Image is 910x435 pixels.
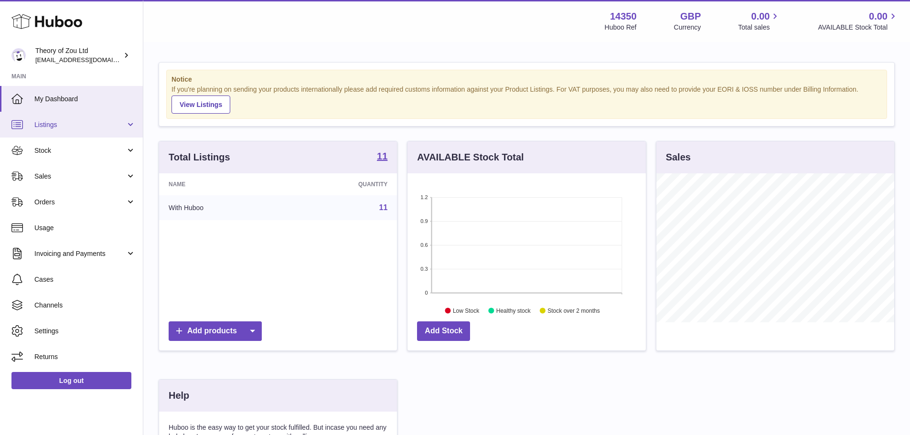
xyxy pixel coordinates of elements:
div: Theory of Zou Ltd [35,46,121,64]
h3: Total Listings [169,151,230,164]
span: Listings [34,120,126,129]
span: Usage [34,223,136,233]
th: Name [159,173,285,195]
th: Quantity [285,173,397,195]
span: Invoicing and Payments [34,249,126,258]
div: Currency [674,23,701,32]
text: 1.2 [421,194,428,200]
span: Cases [34,275,136,284]
a: 0.00 Total sales [738,10,781,32]
span: Returns [34,352,136,361]
span: Orders [34,198,126,207]
text: Stock over 2 months [548,307,600,314]
a: Add Stock [417,321,470,341]
strong: 14350 [610,10,637,23]
span: [EMAIL_ADDRESS][DOMAIN_NAME] [35,56,140,64]
span: Channels [34,301,136,310]
img: internalAdmin-14350@internal.huboo.com [11,48,26,63]
a: Log out [11,372,131,389]
a: 11 [377,151,387,163]
span: Stock [34,146,126,155]
a: 11 [379,203,388,212]
text: 0 [425,290,428,296]
text: 0.9 [421,218,428,224]
strong: 11 [377,151,387,161]
text: Low Stock [453,307,480,314]
h3: Sales [666,151,691,164]
span: Sales [34,172,126,181]
span: 0.00 [751,10,770,23]
div: If you're planning on sending your products internationally please add required customs informati... [171,85,882,114]
span: 0.00 [869,10,888,23]
text: 0.3 [421,266,428,272]
a: View Listings [171,95,230,114]
strong: Notice [171,75,882,84]
div: Huboo Ref [605,23,637,32]
text: 0.6 [421,242,428,248]
text: Healthy stock [496,307,531,314]
h3: AVAILABLE Stock Total [417,151,524,164]
a: 0.00 AVAILABLE Stock Total [818,10,899,32]
h3: Help [169,389,189,402]
span: Settings [34,327,136,336]
td: With Huboo [159,195,285,220]
a: Add products [169,321,262,341]
span: Total sales [738,23,781,32]
strong: GBP [680,10,701,23]
span: My Dashboard [34,95,136,104]
span: AVAILABLE Stock Total [818,23,899,32]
